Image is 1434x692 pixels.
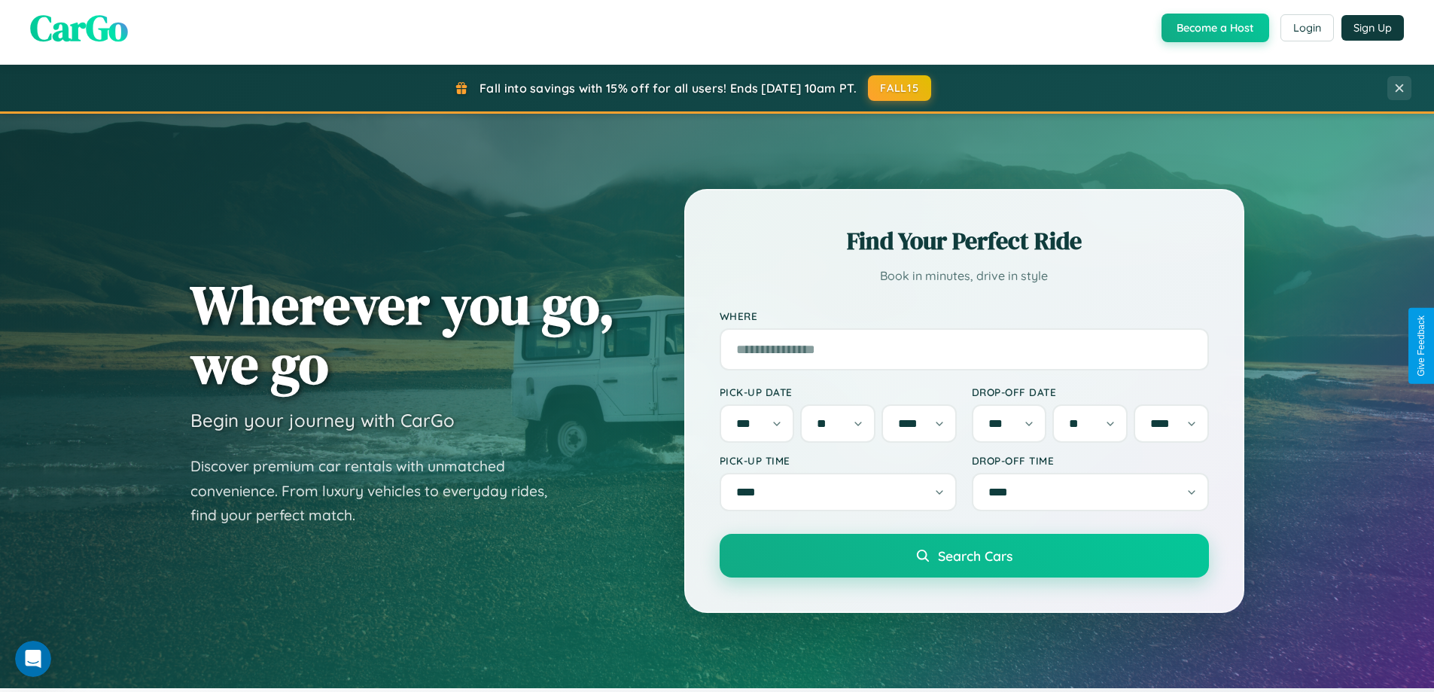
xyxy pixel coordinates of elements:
div: Give Feedback [1416,316,1426,376]
iframe: Intercom live chat [15,641,51,677]
span: Fall into savings with 15% off for all users! Ends [DATE] 10am PT. [480,81,857,96]
button: Become a Host [1162,14,1269,42]
button: FALL15 [868,75,931,101]
button: Search Cars [720,534,1209,578]
p: Book in minutes, drive in style [720,265,1209,287]
h1: Wherever you go, we go [190,275,615,394]
label: Drop-off Time [972,454,1209,467]
label: Pick-up Date [720,386,957,398]
label: Pick-up Time [720,454,957,467]
button: Sign Up [1341,15,1404,41]
span: Search Cars [938,547,1012,564]
span: CarGo [30,3,128,53]
button: Login [1280,14,1334,41]
label: Where [720,309,1209,322]
h3: Begin your journey with CarGo [190,409,455,431]
p: Discover premium car rentals with unmatched convenience. From luxury vehicles to everyday rides, ... [190,454,567,528]
label: Drop-off Date [972,386,1209,398]
h2: Find Your Perfect Ride [720,224,1209,258]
